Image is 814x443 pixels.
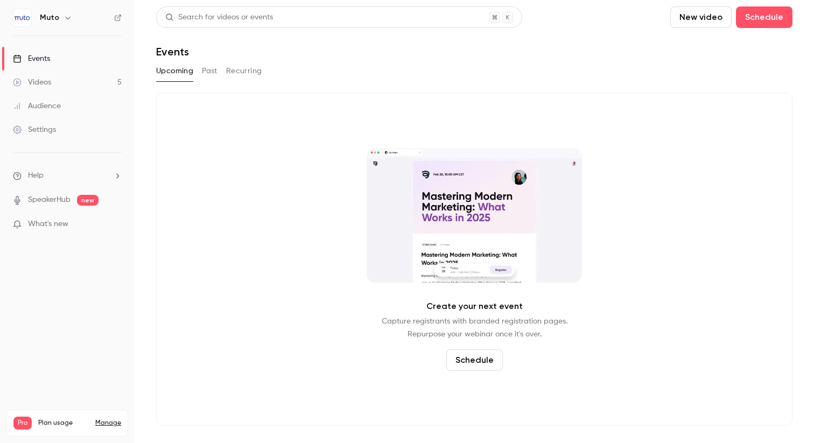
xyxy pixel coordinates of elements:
button: Past [202,62,217,80]
img: Muto [13,9,31,26]
button: Schedule [446,349,503,371]
div: Settings [13,124,56,135]
span: What's new [28,219,68,230]
button: New video [670,6,732,28]
span: Pro [13,417,32,430]
div: Audience [13,101,61,111]
span: new [77,195,99,206]
span: Help [28,170,44,181]
span: Plan usage [38,419,89,427]
a: Manage [95,419,121,427]
li: help-dropdown-opener [13,170,122,181]
div: Search for videos or events [165,12,273,23]
button: Recurring [226,62,262,80]
button: Upcoming [156,62,193,80]
div: Events [13,53,50,64]
p: Capture registrants with branded registration pages. Repurpose your webinar once it's over. [382,315,567,341]
h6: Muto [40,12,59,23]
p: Create your next event [426,300,523,313]
button: Schedule [736,6,792,28]
iframe: Noticeable Trigger [109,220,122,229]
a: SpeakerHub [28,194,71,206]
div: Videos [13,77,51,88]
h1: Events [156,45,189,58]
